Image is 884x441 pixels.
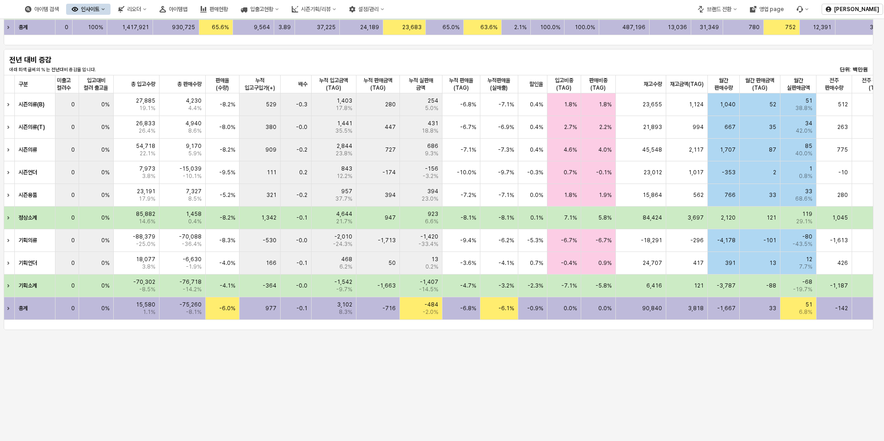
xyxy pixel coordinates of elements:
[668,24,687,31] span: 13,036
[335,104,352,112] span: 17.8%
[344,4,390,15] button: 설정/관리
[725,259,736,267] span: 391
[421,127,438,135] span: 18.8%
[219,123,235,131] span: -8.0%
[182,172,201,180] span: -10.1%
[316,24,335,31] span: 37,225
[34,6,59,12] div: 아이템 검색
[529,123,543,131] span: 0.4%
[211,24,228,31] span: 65.6%
[768,123,776,131] span: 35
[9,55,153,65] h5: 전년 대비 증감
[18,169,37,176] strong: 시즌언더
[178,233,201,240] span: -70,088
[596,169,612,176] span: -0.1%
[219,259,235,267] span: -4.0%
[427,210,438,218] span: 923
[19,4,64,15] div: 아이템 검색
[563,169,577,176] span: 0.7%
[497,146,514,153] span: -7.3%
[402,24,421,31] span: 23,683
[529,146,543,153] span: 0.4%
[132,233,155,240] span: -88,379
[540,24,560,31] span: 100.0%
[529,191,543,199] span: 0.0%
[172,24,195,31] span: 930,725
[799,172,812,180] span: 0.8%
[707,6,731,12] div: 브랜드 전환
[792,240,812,248] span: -43.5%
[188,104,201,112] span: 4.4%
[418,240,438,248] span: -33.4%
[643,123,662,131] span: 21,893
[9,66,582,73] p: 아래 회색 글씨의 % 는 전년대비 증감율 입니다.
[185,188,201,195] span: 7,327
[460,237,476,244] span: -9.4%
[360,77,395,92] span: 누적 판매금액(TAG)
[4,229,16,251] div: Expand row
[427,188,438,195] span: 394
[4,139,16,161] div: Expand row
[4,297,16,319] div: Expand row
[551,77,577,92] span: 입고비중(TAG)
[139,150,155,157] span: 22.1%
[185,120,201,127] span: 4,940
[185,142,201,150] span: 9,170
[4,93,16,116] div: Expand row
[341,188,352,195] span: 957
[403,77,438,92] span: 누적 실판매 금액
[446,77,476,92] span: 누적 판매율(TAG)
[185,210,201,218] span: 1,458
[334,233,352,240] span: -2,010
[424,150,438,157] span: 9.3%
[784,77,812,92] span: 월간 실판매금액
[422,172,438,180] span: -3.2%
[177,80,201,88] span: 총 판매수량
[384,191,395,199] span: 394
[66,4,110,15] div: 인사이트
[250,6,273,12] div: 입출고현황
[529,101,543,108] span: 0.4%
[188,127,201,135] span: 8.6%
[785,24,796,31] span: 752
[235,4,284,15] div: 입출고현황
[724,191,736,199] span: 766
[598,259,612,267] span: 0.9%
[721,214,736,221] span: 2,120
[689,146,704,153] span: 2,117
[796,218,812,225] span: 29.1%
[18,124,45,130] strong: 시즌의류(T)
[135,97,155,104] span: 27,885
[209,6,228,12] div: 판매현황
[599,101,612,108] span: 1.8%
[135,210,155,218] span: 85,882
[563,146,577,153] span: 4.6%
[599,191,612,199] span: 1.9%
[101,169,109,176] span: 0%
[101,101,109,108] span: 0%
[388,259,395,267] span: 50
[336,218,352,225] span: 21.7%
[838,169,848,176] span: -10
[71,237,74,244] span: 0
[460,259,476,267] span: -3.6%
[286,4,342,15] div: 시즌기획/리뷰
[130,80,155,88] span: 총 입고수량
[188,150,201,157] span: 5.9%
[759,6,784,12] div: 영업 page
[460,214,476,221] span: -8.1%
[805,120,812,127] span: 34
[688,214,704,221] span: 3,697
[112,4,152,15] div: 리오더
[135,256,155,263] span: 18,077
[748,24,759,31] span: 780
[265,146,276,153] span: 909
[265,101,276,108] span: 529
[460,101,476,108] span: -6.8%
[427,142,438,150] span: 686
[101,146,109,153] span: 0%
[805,142,812,150] span: 85
[262,237,276,244] span: -530
[644,169,662,176] span: 23,012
